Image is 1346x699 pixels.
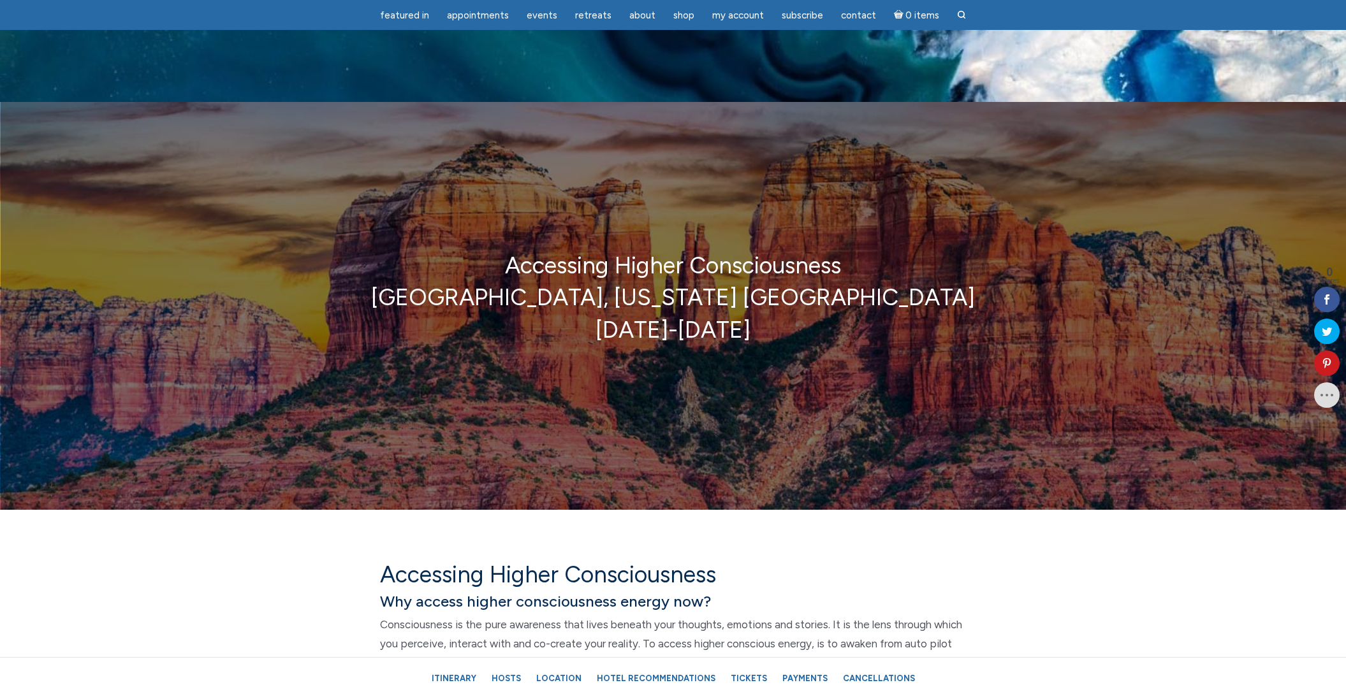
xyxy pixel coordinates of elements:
[380,10,429,21] span: featured in
[905,11,939,20] span: 0 items
[673,10,694,21] span: Shop
[519,3,565,28] a: Events
[1319,266,1340,278] span: 0
[837,667,921,689] a: Cancellations
[530,667,588,689] a: Location
[833,3,884,28] a: Contact
[447,10,509,21] span: Appointments
[622,3,663,28] a: About
[439,3,516,28] a: Appointments
[782,10,823,21] span: Subscribe
[712,10,764,21] span: My Account
[372,3,437,28] a: featured in
[425,667,483,689] a: Itinerary
[1319,278,1340,284] span: Shares
[705,3,772,28] a: My Account
[666,3,702,28] a: Shop
[841,10,876,21] span: Contact
[724,667,773,689] a: Tickets
[894,10,906,21] i: Cart
[527,10,557,21] span: Events
[886,2,947,28] a: Cart0 items
[68,250,1279,346] p: Accessing Higher Consciousness [GEOGRAPHIC_DATA], [US_STATE] [GEOGRAPHIC_DATA] [DATE]-[DATE]
[567,3,619,28] a: Retreats
[776,667,834,689] a: Payments
[590,667,722,689] a: Hotel Recommendations
[629,10,655,21] span: About
[380,591,967,612] h6: Why access higher consciousness energy now?
[774,3,831,28] a: Subscribe
[575,10,611,21] span: Retreats
[380,561,967,588] h4: Accessing Higher Consciousness
[485,667,527,689] a: Hosts
[380,615,967,674] p: Consciousness is the pure awareness that lives beneath your thoughts, emotions and stories. It is...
